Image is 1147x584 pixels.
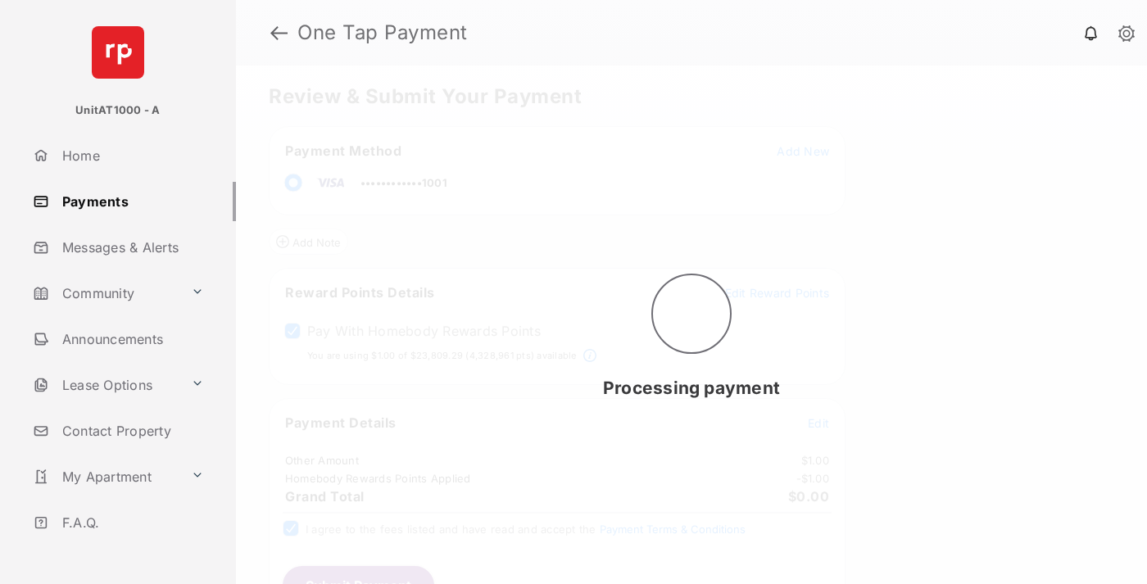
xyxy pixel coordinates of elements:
p: UnitAT1000 - A [75,102,160,119]
strong: One Tap Payment [297,23,468,43]
span: Processing payment [603,378,780,398]
a: Home [26,136,236,175]
a: Announcements [26,319,236,359]
img: svg+xml;base64,PHN2ZyB4bWxucz0iaHR0cDovL3d3dy53My5vcmcvMjAwMC9zdmciIHdpZHRoPSI2NCIgaGVpZ2h0PSI2NC... [92,26,144,79]
a: Community [26,274,184,313]
a: F.A.Q. [26,503,236,542]
a: Payments [26,182,236,221]
a: Lease Options [26,365,184,405]
a: Messages & Alerts [26,228,236,267]
a: My Apartment [26,457,184,496]
a: Contact Property [26,411,236,450]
